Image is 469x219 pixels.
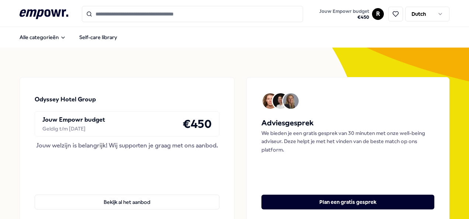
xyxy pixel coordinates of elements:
p: We bieden je een gratis gesprek van 30 minuten met onze well-being adviseur. Deze helpt je met he... [261,129,434,154]
button: Alle categorieën [14,30,72,45]
img: Avatar [263,93,278,109]
h5: Adviesgesprek [261,117,434,129]
h4: € 450 [183,115,212,133]
input: Search for products, categories or subcategories [82,6,303,22]
p: Jouw Empowr budget [42,115,105,125]
button: R [372,8,384,20]
button: Bekijk al het aanbod [35,195,219,209]
img: Avatar [273,93,288,109]
img: Avatar [283,93,299,109]
a: Self-care library [73,30,123,45]
button: Jouw Empowr budget€450 [318,7,371,22]
div: Jouw welzijn is belangrijk! Wij supporten je graag met ons aanbod. [35,141,219,150]
nav: Main [14,30,123,45]
p: Odyssey Hotel Group [35,95,96,104]
a: Bekijk al het aanbod [35,183,219,209]
a: Jouw Empowr budget€450 [316,6,372,22]
button: Plan een gratis gesprek [261,195,434,209]
div: Geldig t/m [DATE] [42,125,105,133]
span: € 450 [319,14,369,20]
span: Jouw Empowr budget [319,8,369,14]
